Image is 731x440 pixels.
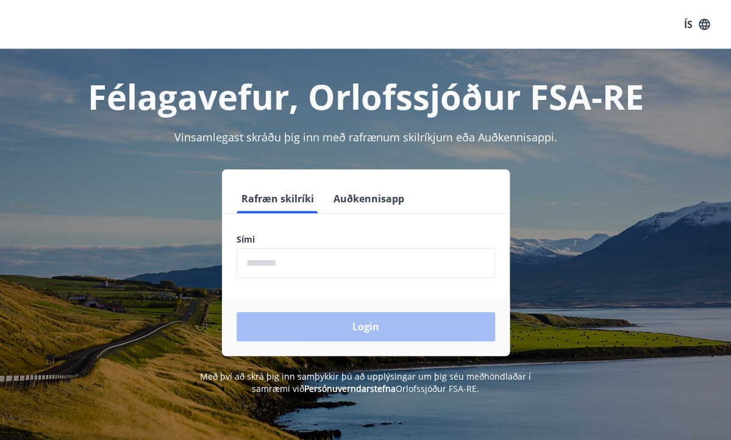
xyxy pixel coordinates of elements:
[329,184,409,213] button: Auðkennisapp
[304,383,396,394] a: Persónuverndarstefna
[200,371,531,394] span: Með því að skrá þig inn samþykkir þú að upplýsingar um þig séu meðhöndlaðar í samræmi við Orlofss...
[174,130,557,144] span: Vinsamlegast skráðu þig inn með rafrænum skilríkjum eða Auðkennisappi.
[237,184,319,213] button: Rafræn skilríki
[677,13,716,35] button: ÍS
[237,233,495,246] label: Sími
[15,73,716,119] h1: Félagavefur, Orlofssjóður FSA-RE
